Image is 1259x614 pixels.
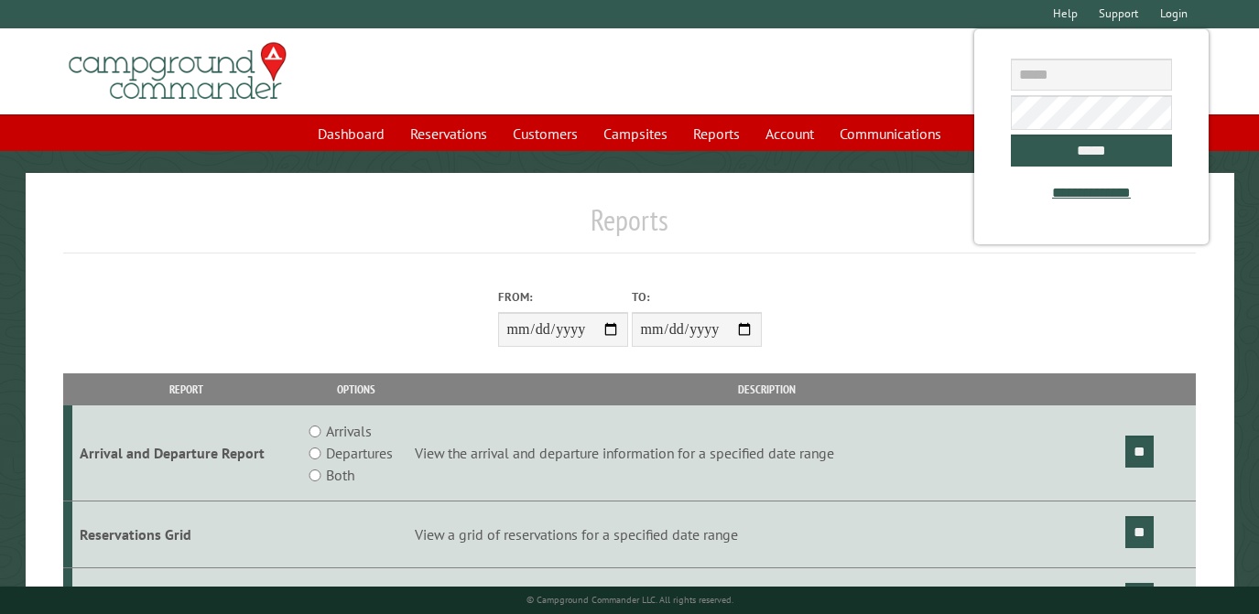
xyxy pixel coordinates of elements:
[326,442,393,464] label: Departures
[754,116,825,151] a: Account
[326,464,354,486] label: Both
[72,405,301,501] td: Arrival and Departure Report
[592,116,678,151] a: Campsites
[411,405,1123,501] td: View the arrival and departure information for a specified date range
[307,116,396,151] a: Dashboard
[63,36,292,107] img: Campground Commander
[829,116,952,151] a: Communications
[502,116,589,151] a: Customers
[682,116,751,151] a: Reports
[72,501,301,568] td: Reservations Grid
[72,373,301,405] th: Report
[399,116,498,151] a: Reservations
[498,288,628,306] label: From:
[300,373,411,405] th: Options
[632,288,762,306] label: To:
[526,594,733,606] small: © Campground Commander LLC. All rights reserved.
[411,501,1123,568] td: View a grid of reservations for a specified date range
[63,202,1197,253] h1: Reports
[411,373,1123,405] th: Description
[326,420,372,442] label: Arrivals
